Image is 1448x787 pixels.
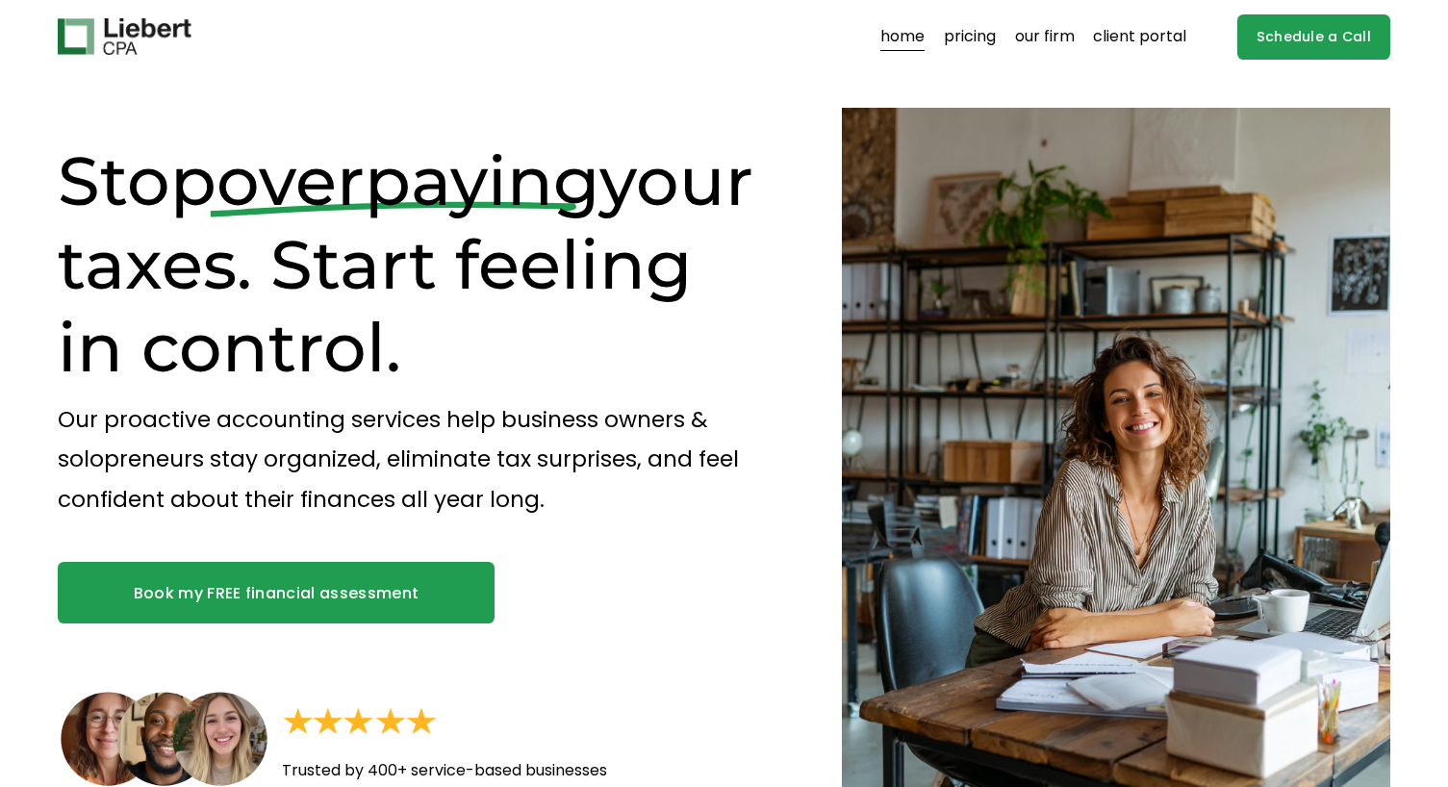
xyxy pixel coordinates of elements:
img: Liebert CPA [58,18,191,55]
h1: Stop your taxes. Start feeling in control. [58,140,774,389]
a: Schedule a Call [1237,14,1390,60]
span: overpaying [216,140,599,222]
p: Our proactive accounting services help business owners & solopreneurs stay organized, eliminate t... [58,400,774,520]
a: Book my FREE financial assessment [58,562,495,623]
a: pricing [944,21,996,52]
a: client portal [1093,21,1186,52]
a: home [880,21,925,52]
a: our firm [1015,21,1075,52]
p: Trusted by 400+ service-based businesses [282,757,719,785]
